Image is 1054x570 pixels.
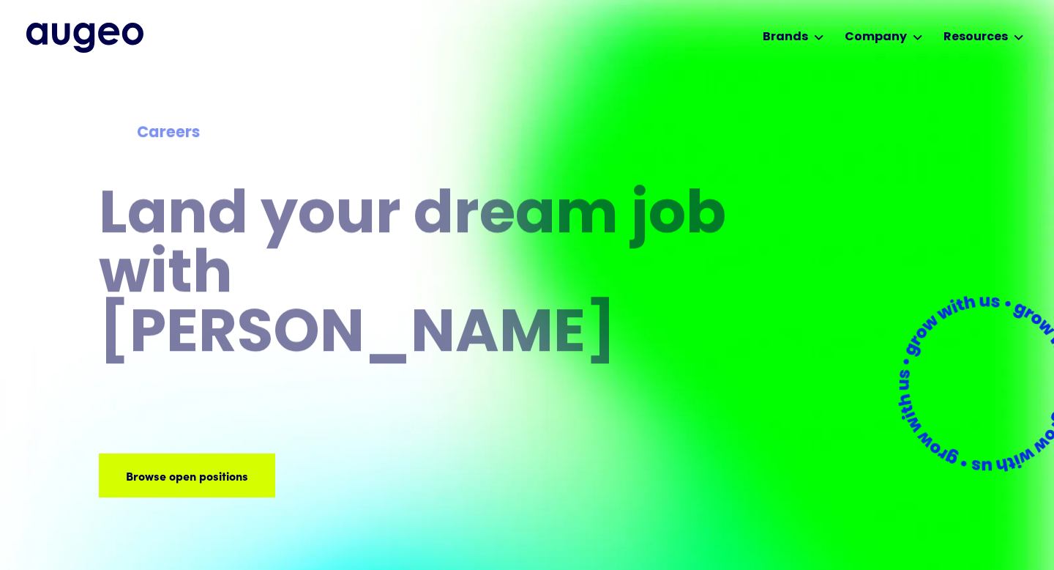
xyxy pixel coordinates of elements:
[99,188,731,366] h1: Land your dream job﻿ with [PERSON_NAME]
[26,23,143,52] img: Augeo's full logo in midnight blue.
[26,23,143,52] a: home
[943,29,1008,46] div: Resources
[99,454,275,497] a: Browse open positions
[763,29,808,46] div: Brands
[137,125,200,141] strong: Careers
[845,29,907,46] div: Company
